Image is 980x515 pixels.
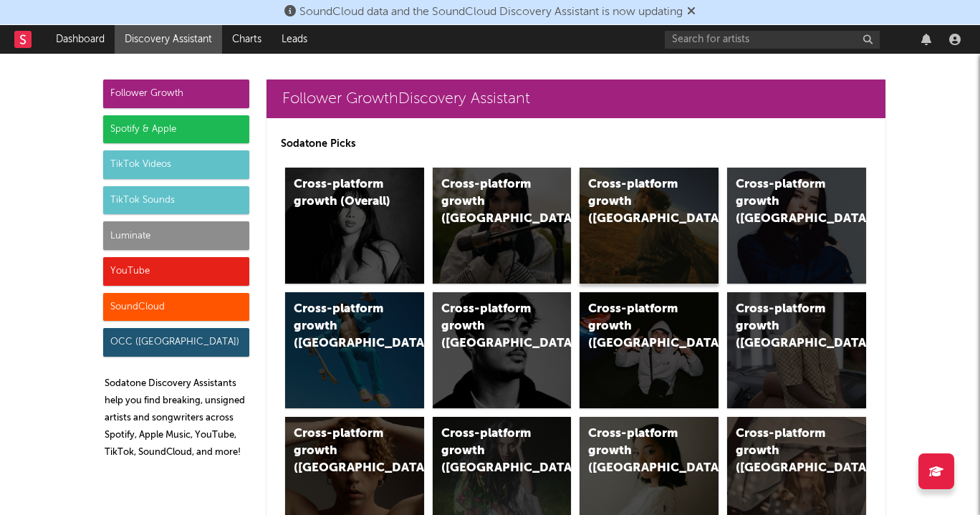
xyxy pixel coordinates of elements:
[299,6,683,18] span: SoundCloud data and the SoundCloud Discovery Assistant is now updating
[441,425,539,477] div: Cross-platform growth ([GEOGRAPHIC_DATA])
[266,80,885,118] a: Follower GrowthDiscovery Assistant
[103,221,249,250] div: Luminate
[727,292,866,408] a: Cross-platform growth ([GEOGRAPHIC_DATA])
[588,301,686,352] div: Cross-platform growth ([GEOGRAPHIC_DATA]/GSA)
[272,25,317,54] a: Leads
[665,31,880,49] input: Search for artists
[103,115,249,144] div: Spotify & Apple
[115,25,222,54] a: Discovery Assistant
[580,292,719,408] a: Cross-platform growth ([GEOGRAPHIC_DATA]/GSA)
[736,301,833,352] div: Cross-platform growth ([GEOGRAPHIC_DATA])
[588,425,686,477] div: Cross-platform growth ([GEOGRAPHIC_DATA])
[105,375,249,461] p: Sodatone Discovery Assistants help you find breaking, unsigned artists and songwriters across Spo...
[281,135,871,153] p: Sodatone Picks
[433,292,572,408] a: Cross-platform growth ([GEOGRAPHIC_DATA])
[441,176,539,228] div: Cross-platform growth ([GEOGRAPHIC_DATA])
[736,176,833,228] div: Cross-platform growth ([GEOGRAPHIC_DATA])
[294,176,391,211] div: Cross-platform growth (Overall)
[736,425,833,477] div: Cross-platform growth ([GEOGRAPHIC_DATA])
[46,25,115,54] a: Dashboard
[441,301,539,352] div: Cross-platform growth ([GEOGRAPHIC_DATA])
[103,257,249,286] div: YouTube
[580,168,719,284] a: Cross-platform growth ([GEOGRAPHIC_DATA])
[103,293,249,322] div: SoundCloud
[103,80,249,108] div: Follower Growth
[687,6,696,18] span: Dismiss
[433,168,572,284] a: Cross-platform growth ([GEOGRAPHIC_DATA])
[222,25,272,54] a: Charts
[727,168,866,284] a: Cross-platform growth ([GEOGRAPHIC_DATA])
[294,425,391,477] div: Cross-platform growth ([GEOGRAPHIC_DATA])
[285,292,424,408] a: Cross-platform growth ([GEOGRAPHIC_DATA])
[285,168,424,284] a: Cross-platform growth (Overall)
[103,328,249,357] div: OCC ([GEOGRAPHIC_DATA])
[103,186,249,215] div: TikTok Sounds
[588,176,686,228] div: Cross-platform growth ([GEOGRAPHIC_DATA])
[294,301,391,352] div: Cross-platform growth ([GEOGRAPHIC_DATA])
[103,150,249,179] div: TikTok Videos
